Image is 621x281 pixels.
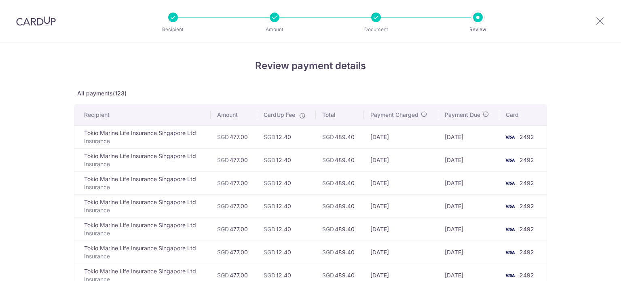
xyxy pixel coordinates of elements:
td: 12.40 [257,148,316,171]
p: Insurance [84,137,204,145]
span: CardUp Fee [264,111,295,119]
td: Tokio Marine Life Insurance Singapore Ltd [74,218,211,241]
td: 12.40 [257,241,316,264]
img: <span class="translation_missing" title="translation missing: en.account_steps.new_confirm_form.b... [502,270,518,280]
span: SGD [322,133,334,140]
img: <span class="translation_missing" title="translation missing: en.account_steps.new_confirm_form.b... [502,247,518,257]
td: Tokio Marine Life Insurance Singapore Ltd [74,241,211,264]
span: SGD [264,272,275,279]
p: Insurance [84,160,204,168]
span: 2492 [520,203,534,209]
img: <span class="translation_missing" title="translation missing: en.account_steps.new_confirm_form.b... [502,155,518,165]
td: [DATE] [438,194,499,218]
td: Tokio Marine Life Insurance Singapore Ltd [74,171,211,194]
span: 2492 [520,249,534,256]
td: Tokio Marine Life Insurance Singapore Ltd [74,194,211,218]
h4: Review payment details [74,59,547,73]
td: [DATE] [438,125,499,148]
td: [DATE] [438,148,499,171]
span: Payment Charged [370,111,418,119]
td: 489.40 [316,194,364,218]
td: 477.00 [211,125,257,148]
span: 2492 [520,156,534,163]
td: 477.00 [211,194,257,218]
td: [DATE] [438,218,499,241]
th: Total [316,104,364,125]
p: Insurance [84,229,204,237]
img: <span class="translation_missing" title="translation missing: en.account_steps.new_confirm_form.b... [502,132,518,142]
td: 12.40 [257,125,316,148]
p: Insurance [84,206,204,214]
th: Amount [211,104,257,125]
span: SGD [217,133,229,140]
td: 489.40 [316,241,364,264]
td: 477.00 [211,218,257,241]
td: [DATE] [364,241,438,264]
td: 12.40 [257,194,316,218]
img: CardUp [16,16,56,26]
span: SGD [264,226,275,232]
span: SGD [322,226,334,232]
span: SGD [264,203,275,209]
td: Tokio Marine Life Insurance Singapore Ltd [74,148,211,171]
span: SGD [322,249,334,256]
span: SGD [217,156,229,163]
span: SGD [217,226,229,232]
span: SGD [217,272,229,279]
span: 2492 [520,133,534,140]
td: 477.00 [211,171,257,194]
img: <span class="translation_missing" title="translation missing: en.account_steps.new_confirm_form.b... [502,201,518,211]
td: 489.40 [316,125,364,148]
th: Recipient [74,104,211,125]
td: [DATE] [438,241,499,264]
p: Amount [245,25,304,34]
img: <span class="translation_missing" title="translation missing: en.account_steps.new_confirm_form.b... [502,178,518,188]
td: 489.40 [316,171,364,194]
td: 477.00 [211,241,257,264]
span: SGD [264,249,275,256]
td: [DATE] [364,194,438,218]
td: [DATE] [364,171,438,194]
td: [DATE] [364,218,438,241]
td: 477.00 [211,148,257,171]
span: 2492 [520,226,534,232]
td: 489.40 [316,218,364,241]
p: Review [448,25,508,34]
span: SGD [217,180,229,186]
span: SGD [217,249,229,256]
p: Recipient [143,25,203,34]
span: SGD [217,203,229,209]
iframe: Opens a widget where you can find more information [569,257,613,277]
span: SGD [264,156,275,163]
span: 2492 [520,180,534,186]
p: Insurance [84,183,204,191]
span: SGD [322,180,334,186]
span: SGD [322,272,334,279]
td: [DATE] [364,148,438,171]
td: Tokio Marine Life Insurance Singapore Ltd [74,125,211,148]
td: [DATE] [364,125,438,148]
span: SGD [264,133,275,140]
span: 2492 [520,272,534,279]
th: Card [499,104,547,125]
p: All payments(123) [74,89,547,97]
td: 12.40 [257,171,316,194]
p: Insurance [84,252,204,260]
span: SGD [322,203,334,209]
span: SGD [264,180,275,186]
span: Payment Due [445,111,480,119]
td: 12.40 [257,218,316,241]
img: <span class="translation_missing" title="translation missing: en.account_steps.new_confirm_form.b... [502,224,518,234]
p: Document [346,25,406,34]
td: 489.40 [316,148,364,171]
td: [DATE] [438,171,499,194]
span: SGD [322,156,334,163]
